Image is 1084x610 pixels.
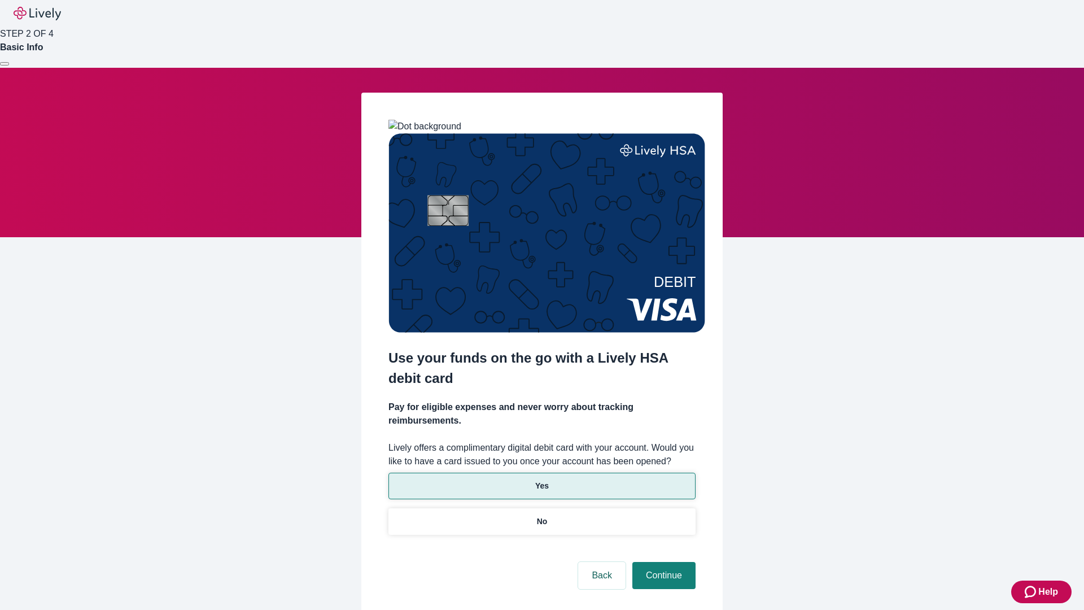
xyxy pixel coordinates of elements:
[388,400,696,428] h4: Pay for eligible expenses and never worry about tracking reimbursements.
[388,508,696,535] button: No
[535,480,549,492] p: Yes
[578,562,626,589] button: Back
[388,348,696,389] h2: Use your funds on the go with a Lively HSA debit card
[1038,585,1058,599] span: Help
[388,473,696,499] button: Yes
[388,120,461,133] img: Dot background
[537,516,548,528] p: No
[1011,581,1072,603] button: Zendesk support iconHelp
[388,441,696,468] label: Lively offers a complimentary digital debit card with your account. Would you like to have a card...
[1025,585,1038,599] svg: Zendesk support icon
[14,7,61,20] img: Lively
[388,133,705,333] img: Debit card
[632,562,696,589] button: Continue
